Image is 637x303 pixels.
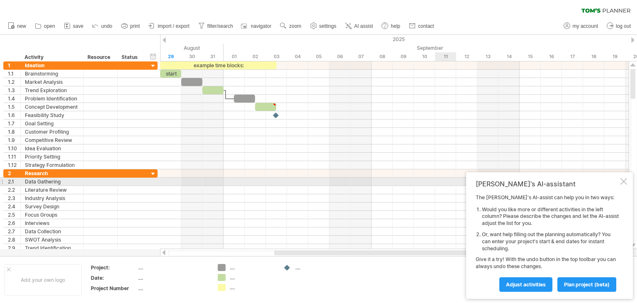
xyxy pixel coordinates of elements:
div: 2.3 [8,194,20,202]
span: my account [573,23,598,29]
div: 1.5 [8,103,20,111]
div: Thursday, 18 September 2025 [583,52,604,61]
a: contact [407,21,437,32]
div: Data Gathering [25,178,79,186]
div: Wednesday, 17 September 2025 [562,52,583,61]
div: .... [230,264,275,271]
span: contact [418,23,434,29]
div: .... [138,274,208,281]
div: Wednesday, 10 September 2025 [414,52,435,61]
div: Problem Identification [25,95,79,103]
div: Tuesday, 2 September 2025 [245,52,266,61]
div: Monday, 1 September 2025 [224,52,245,61]
div: 1.8 [8,128,20,136]
div: Thursday, 11 September 2025 [435,52,456,61]
div: Competitive Review [25,136,79,144]
div: 2.6 [8,219,20,227]
div: .... [230,274,275,281]
a: help [379,21,403,32]
div: start [160,70,181,78]
div: Project: [91,264,136,271]
div: 1.6 [8,111,20,119]
span: plan project (beta) [564,281,610,288]
a: filter/search [196,21,236,32]
div: Status [122,53,140,61]
span: Adjust activities [506,281,546,288]
div: 1 [8,61,20,69]
div: Wednesday, 3 September 2025 [266,52,287,61]
div: Sunday, 14 September 2025 [498,52,520,61]
div: Market Analysis [25,78,79,86]
div: 1.3 [8,86,20,94]
div: Resource [88,53,113,61]
div: Research [25,169,79,177]
div: 1.2 [8,78,20,86]
div: Friday, 29 August 2025 [160,52,181,61]
div: Priority Setting [25,153,79,161]
a: print [119,21,142,32]
span: AI assist [354,23,373,29]
a: log out [605,21,633,32]
div: Trend Exploration [25,86,79,94]
div: 2.7 [8,227,20,235]
span: settings [319,23,336,29]
span: help [391,23,400,29]
div: The [PERSON_NAME]'s AI-assist can help you in two ways: Give it a try! With the undo button in th... [476,194,619,291]
div: 1.12 [8,161,20,169]
div: Activity [24,53,79,61]
a: open [33,21,58,32]
span: open [44,23,55,29]
span: filter/search [207,23,233,29]
span: log out [616,23,631,29]
div: 2.5 [8,211,20,219]
div: 2.4 [8,203,20,210]
div: Project Number [91,285,136,292]
div: Data Collection [25,227,79,235]
div: 2.1 [8,178,20,186]
div: Thursday, 4 September 2025 [287,52,308,61]
li: Would you like more or different activities in the left column? Please describe the changes and l... [482,206,619,227]
li: Or, want help filling out the planning automatically? You can enter your project's start & end da... [482,231,619,252]
div: 1.9 [8,136,20,144]
a: import / export [146,21,192,32]
div: Add your own logo [4,264,82,296]
div: Goal Setting [25,120,79,127]
div: Trend Identification [25,244,79,252]
span: import / export [158,23,190,29]
a: new [6,21,29,32]
div: Brainstorming [25,70,79,78]
div: Strategy Formulation [25,161,79,169]
a: plan project (beta) [557,277,616,292]
a: AI assist [343,21,375,32]
div: .... [138,264,208,271]
div: Interviews [25,219,79,227]
div: Date: [91,274,136,281]
div: Tuesday, 9 September 2025 [393,52,414,61]
a: undo [90,21,115,32]
div: .... [295,264,340,271]
div: 1.4 [8,95,20,103]
div: [PERSON_NAME]'s AI-assistant [476,180,619,188]
a: save [62,21,86,32]
div: Friday, 19 September 2025 [604,52,625,61]
div: 2.9 [8,244,20,252]
div: 2 [8,169,20,177]
div: Saturday, 13 September 2025 [477,52,498,61]
div: Friday, 5 September 2025 [308,52,329,61]
div: Ideation [25,61,79,69]
a: Adjust activities [499,277,552,292]
div: .... [138,285,208,292]
div: Focus Groups [25,211,79,219]
div: Survey Design [25,203,79,210]
span: undo [101,23,112,29]
div: 1.10 [8,144,20,152]
div: Literature Review [25,186,79,194]
div: Friday, 12 September 2025 [456,52,477,61]
div: .... [230,284,275,291]
div: Saturday, 6 September 2025 [329,52,350,61]
span: print [130,23,140,29]
a: zoom [278,21,304,32]
div: 2.2 [8,186,20,194]
div: Feasibility Study [25,111,79,119]
span: save [73,23,83,29]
